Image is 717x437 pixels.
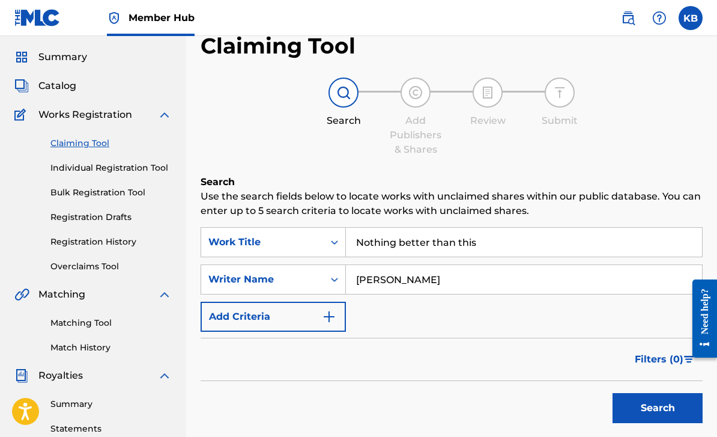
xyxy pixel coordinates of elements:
[14,368,29,383] img: Royalties
[14,79,76,93] a: CatalogCatalog
[14,108,30,122] img: Works Registration
[50,423,172,435] a: Statements
[50,137,172,150] a: Claiming Tool
[50,317,172,329] a: Matching Tool
[50,186,172,199] a: Bulk Registration Tool
[201,175,703,189] h6: Search
[621,11,635,25] img: search
[613,393,703,423] button: Search
[129,11,195,25] span: Member Hub
[107,11,121,25] img: Top Rightsholder
[313,114,374,128] div: Search
[530,114,590,128] div: Submit
[208,235,316,249] div: Work Title
[657,379,717,437] iframe: Chat Widget
[50,260,172,273] a: Overclaims Tool
[50,162,172,174] a: Individual Registration Tool
[647,6,671,30] div: Help
[201,302,346,332] button: Add Criteria
[14,287,29,302] img: Matching
[458,114,518,128] div: Review
[616,6,640,30] a: Public Search
[14,79,29,93] img: Catalog
[679,6,703,30] div: User Menu
[157,287,172,302] img: expand
[38,108,132,122] span: Works Registration
[201,189,703,218] p: Use the search fields below to locate works with unclaimed shares within our public database. You...
[38,79,76,93] span: Catalog
[14,9,61,26] img: MLC Logo
[50,341,172,354] a: Match History
[157,368,172,383] img: expand
[635,352,683,367] span: Filters ( 0 )
[386,114,446,157] div: Add Publishers & Shares
[157,108,172,122] img: expand
[552,85,567,100] img: step indicator icon for Submit
[683,267,717,370] iframe: Resource Center
[408,85,423,100] img: step indicator icon for Add Publishers & Shares
[38,287,85,302] span: Matching
[38,50,87,64] span: Summary
[652,11,667,25] img: help
[208,272,316,287] div: Writer Name
[628,344,703,374] button: Filters (0)
[14,50,29,64] img: Summary
[50,211,172,224] a: Registration Drafts
[38,368,83,383] span: Royalties
[201,32,355,60] h2: Claiming Tool
[14,50,87,64] a: SummarySummary
[480,85,495,100] img: step indicator icon for Review
[50,236,172,248] a: Registration History
[322,310,336,324] img: 9d2ae6d4665cec9f34b9.svg
[201,227,703,429] form: Search Form
[336,85,351,100] img: step indicator icon for Search
[50,398,172,411] a: Summary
